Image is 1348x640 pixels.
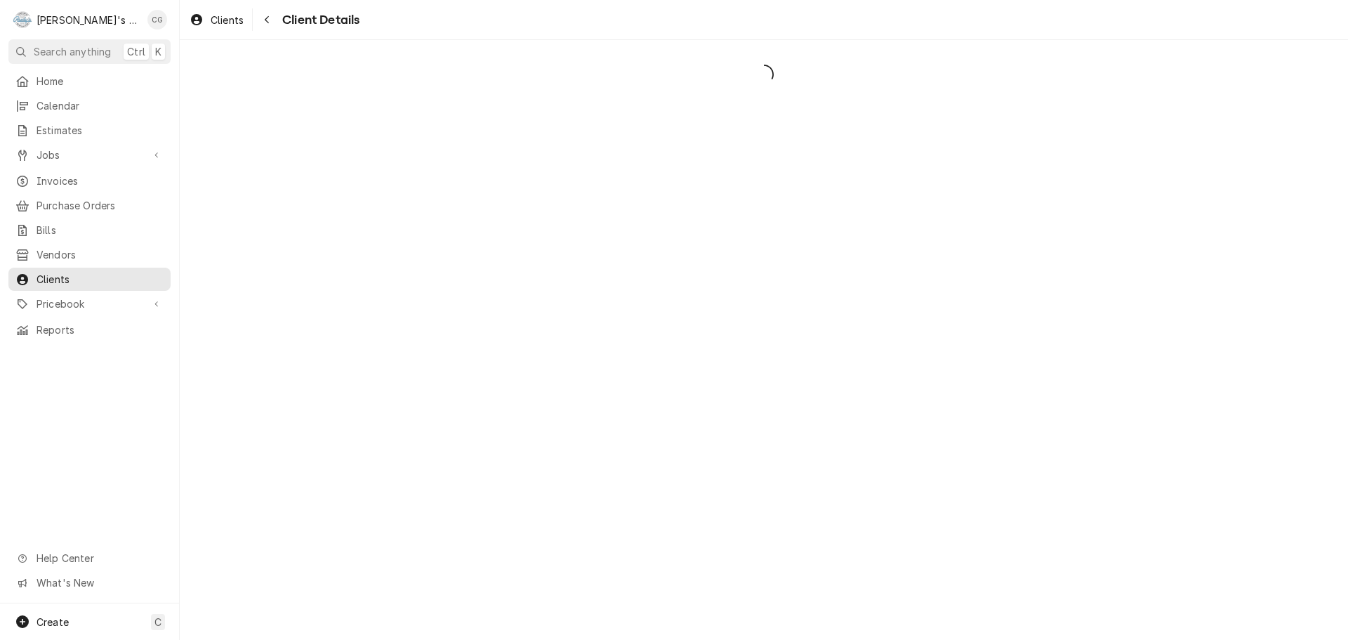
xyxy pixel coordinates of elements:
[8,119,171,142] a: Estimates
[8,571,171,594] a: Go to What's New
[8,218,171,242] a: Bills
[147,10,167,30] div: Christine Gutierrez's Avatar
[13,10,32,30] div: Rudy's Commercial Refrigeration's Avatar
[8,318,171,341] a: Reports
[37,74,164,89] span: Home
[37,123,164,138] span: Estimates
[154,615,161,629] span: C
[278,11,359,30] span: Client Details
[155,44,161,59] span: K
[147,10,167,30] div: CG
[8,194,171,217] a: Purchase Orders
[37,551,162,566] span: Help Center
[256,8,278,31] button: Navigate back
[8,169,171,192] a: Invoices
[180,60,1348,89] span: Loading...
[8,547,171,570] a: Go to Help Center
[8,70,171,93] a: Home
[8,39,171,64] button: Search anythingCtrlK
[37,575,162,590] span: What's New
[37,247,164,262] span: Vendors
[37,98,164,113] span: Calendar
[37,148,143,162] span: Jobs
[8,94,171,117] a: Calendar
[37,223,164,237] span: Bills
[13,10,32,30] div: R
[37,322,164,337] span: Reports
[8,268,171,291] a: Clients
[8,143,171,166] a: Go to Jobs
[37,296,143,311] span: Pricebook
[127,44,145,59] span: Ctrl
[34,44,111,59] span: Search anything
[8,292,171,315] a: Go to Pricebook
[211,13,244,27] span: Clients
[37,272,164,287] span: Clients
[37,174,164,188] span: Invoices
[8,243,171,266] a: Vendors
[37,198,164,213] span: Purchase Orders
[37,13,140,27] div: [PERSON_NAME]'s Commercial Refrigeration
[37,616,69,628] span: Create
[184,8,249,32] a: Clients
